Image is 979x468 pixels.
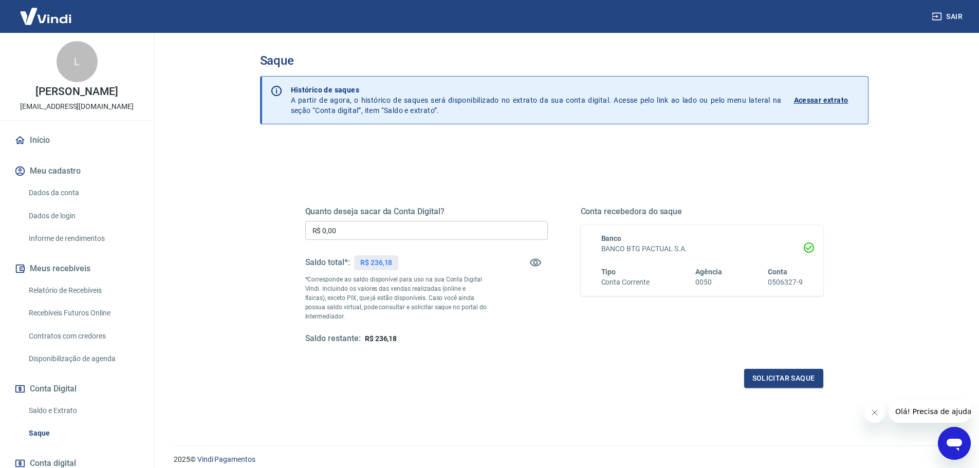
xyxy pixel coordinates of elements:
a: Dados de login [25,205,141,227]
a: Saque [25,423,141,444]
h5: Conta recebedora do saque [581,207,823,217]
button: Conta Digital [12,378,141,400]
p: A partir de agora, o histórico de saques será disponibilizado no extrato da sua conta digital. Ac... [291,85,782,116]
button: Meus recebíveis [12,257,141,280]
h5: Quanto deseja sacar da Conta Digital? [305,207,548,217]
h3: Saque [260,53,869,68]
p: *Corresponde ao saldo disponível para uso na sua Conta Digital Vindi. Incluindo os valores das ve... [305,275,487,321]
button: Sair [930,7,967,26]
button: Solicitar saque [744,369,823,388]
a: Contratos com credores [25,326,141,347]
h5: Saldo total*: [305,257,350,268]
iframe: Mensagem da empresa [889,400,971,423]
iframe: Fechar mensagem [864,402,885,423]
p: Acessar extrato [794,95,848,105]
iframe: Botão para abrir a janela de mensagens [938,427,971,460]
img: Vindi [12,1,79,32]
span: R$ 236,18 [365,334,397,343]
span: Conta [768,268,787,276]
a: Vindi Pagamentos [197,455,255,463]
span: Olá! Precisa de ajuda? [6,7,86,15]
h5: Saldo restante: [305,333,361,344]
h6: 0050 [695,277,722,288]
span: Tipo [601,268,616,276]
a: Relatório de Recebíveis [25,280,141,301]
div: L [57,41,98,82]
p: [PERSON_NAME] [35,86,118,97]
p: 2025 © [174,454,954,465]
h6: BANCO BTG PACTUAL S.A. [601,244,803,254]
span: Agência [695,268,722,276]
p: R$ 236,18 [360,257,393,268]
h6: 0506327-9 [768,277,803,288]
p: Histórico de saques [291,85,782,95]
a: Saldo e Extrato [25,400,141,421]
p: [EMAIL_ADDRESS][DOMAIN_NAME] [20,101,134,112]
a: Início [12,129,141,152]
a: Dados da conta [25,182,141,203]
h6: Conta Corrente [601,277,650,288]
a: Acessar extrato [794,85,860,116]
button: Meu cadastro [12,160,141,182]
a: Informe de rendimentos [25,228,141,249]
a: Disponibilização de agenda [25,348,141,369]
a: Recebíveis Futuros Online [25,303,141,324]
span: Banco [601,234,622,242]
